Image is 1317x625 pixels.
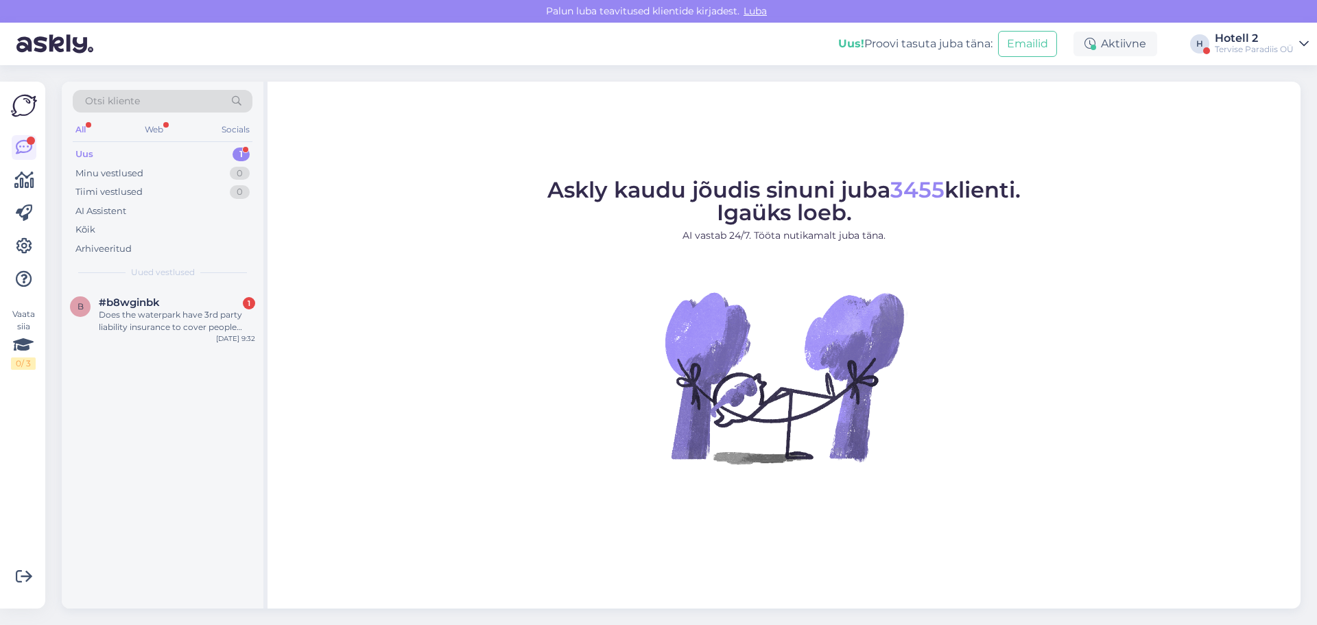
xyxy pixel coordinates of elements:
[75,167,143,180] div: Minu vestlused
[75,185,143,199] div: Tiimi vestlused
[99,309,255,333] div: Does the waterpark have 3rd party liability insurance to cover people attending? i could not find...
[216,333,255,344] div: [DATE] 9:32
[75,148,93,161] div: Uus
[547,176,1021,226] span: Askly kaudu jõudis sinuni juba klienti. Igaüks loeb.
[998,31,1057,57] button: Emailid
[1215,44,1294,55] div: Tervise Paradiis OÜ
[547,228,1021,243] p: AI vastab 24/7. Tööta nutikamalt juba täna.
[85,94,140,108] span: Otsi kliente
[1215,33,1294,44] div: Hotell 2
[233,148,250,161] div: 1
[230,185,250,199] div: 0
[838,36,993,52] div: Proovi tasuta juba täna:
[11,308,36,370] div: Vaata siia
[1073,32,1157,56] div: Aktiivne
[1215,33,1309,55] a: Hotell 2Tervise Paradiis OÜ
[11,357,36,370] div: 0 / 3
[75,204,126,218] div: AI Assistent
[99,296,160,309] span: #b8wginbk
[75,223,95,237] div: Kõik
[131,266,195,279] span: Uued vestlused
[243,297,255,309] div: 1
[78,301,84,311] span: b
[1190,34,1209,54] div: H
[11,93,37,119] img: Askly Logo
[75,242,132,256] div: Arhiveeritud
[219,121,252,139] div: Socials
[739,5,771,17] span: Luba
[142,121,166,139] div: Web
[230,167,250,180] div: 0
[73,121,88,139] div: All
[838,37,864,50] b: Uus!
[661,254,907,501] img: No Chat active
[890,176,945,203] span: 3455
